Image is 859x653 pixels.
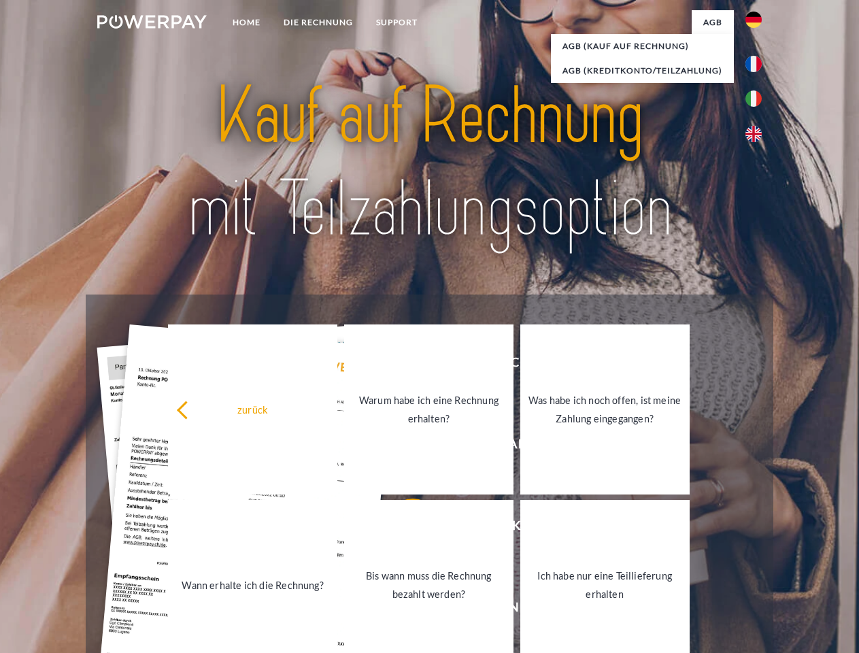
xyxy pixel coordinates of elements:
[745,126,762,142] img: en
[528,567,681,603] div: Ich habe nur eine Teillieferung erhalten
[97,15,207,29] img: logo-powerpay-white.svg
[221,10,272,35] a: Home
[551,58,734,83] a: AGB (Kreditkonto/Teilzahlung)
[528,391,681,428] div: Was habe ich noch offen, ist meine Zahlung eingegangen?
[352,391,505,428] div: Warum habe ich eine Rechnung erhalten?
[352,567,505,603] div: Bis wann muss die Rechnung bezahlt werden?
[520,324,690,495] a: Was habe ich noch offen, ist meine Zahlung eingegangen?
[745,90,762,107] img: it
[745,12,762,28] img: de
[130,65,729,261] img: title-powerpay_de.svg
[692,10,734,35] a: agb
[551,34,734,58] a: AGB (Kauf auf Rechnung)
[176,400,329,418] div: zurück
[365,10,429,35] a: SUPPORT
[272,10,365,35] a: DIE RECHNUNG
[745,56,762,72] img: fr
[176,575,329,594] div: Wann erhalte ich die Rechnung?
